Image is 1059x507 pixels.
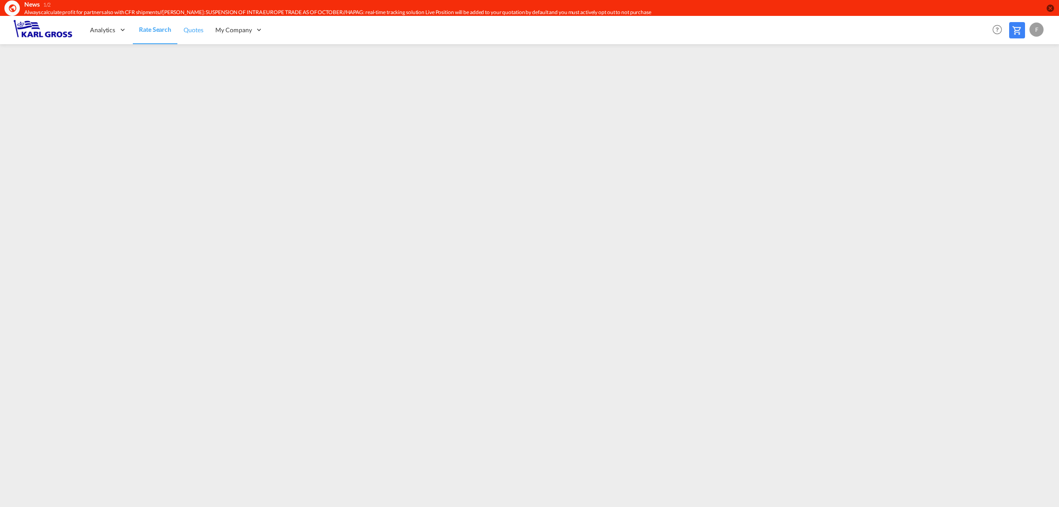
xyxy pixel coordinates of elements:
button: icon-close-circle [1046,4,1055,12]
div: My Company [209,15,269,44]
md-icon: icon-earth [8,4,17,12]
div: 1/2 [43,1,51,9]
span: Rate Search [139,26,171,33]
div: Always calculate profit for partners also with CFR shipments//YANG MING: SUSPENSION OF INTRA EURO... [24,9,897,16]
div: F [1029,23,1044,37]
a: Quotes [177,15,209,44]
span: Analytics [90,26,115,34]
div: Analytics [84,15,133,44]
span: Quotes [184,26,203,34]
div: Help [990,22,1009,38]
span: Help [990,22,1005,37]
a: Rate Search [133,15,177,44]
img: 3269c73066d711f095e541db4db89301.png [13,20,73,40]
span: My Company [215,26,252,34]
